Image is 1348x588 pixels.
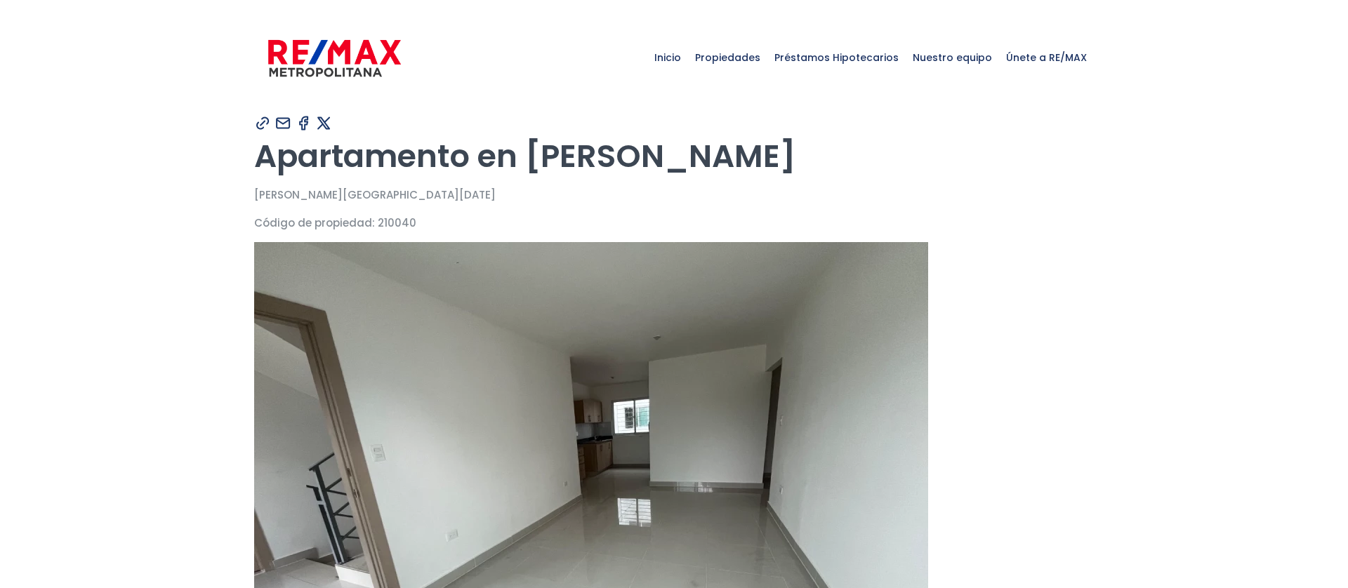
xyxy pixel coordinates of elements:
[378,215,416,230] span: 210040
[688,22,767,93] a: Propiedades
[906,36,999,79] span: Nuestro equipo
[268,37,401,79] img: remax-metropolitana-logo
[767,22,906,93] a: Préstamos Hipotecarios
[688,36,767,79] span: Propiedades
[254,215,375,230] span: Código de propiedad:
[767,36,906,79] span: Préstamos Hipotecarios
[275,114,292,132] img: Compartir
[268,22,401,93] a: RE/MAX Metropolitana
[315,114,333,132] img: Compartir
[647,22,688,93] a: Inicio
[999,22,1094,93] a: Únete a RE/MAX
[906,22,999,93] a: Nuestro equipo
[254,186,1094,203] p: [PERSON_NAME][GEOGRAPHIC_DATA][DATE]
[295,114,312,132] img: Compartir
[999,36,1094,79] span: Únete a RE/MAX
[254,114,272,132] img: Compartir
[254,137,1094,175] h1: Apartamento en [PERSON_NAME]
[647,36,688,79] span: Inicio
